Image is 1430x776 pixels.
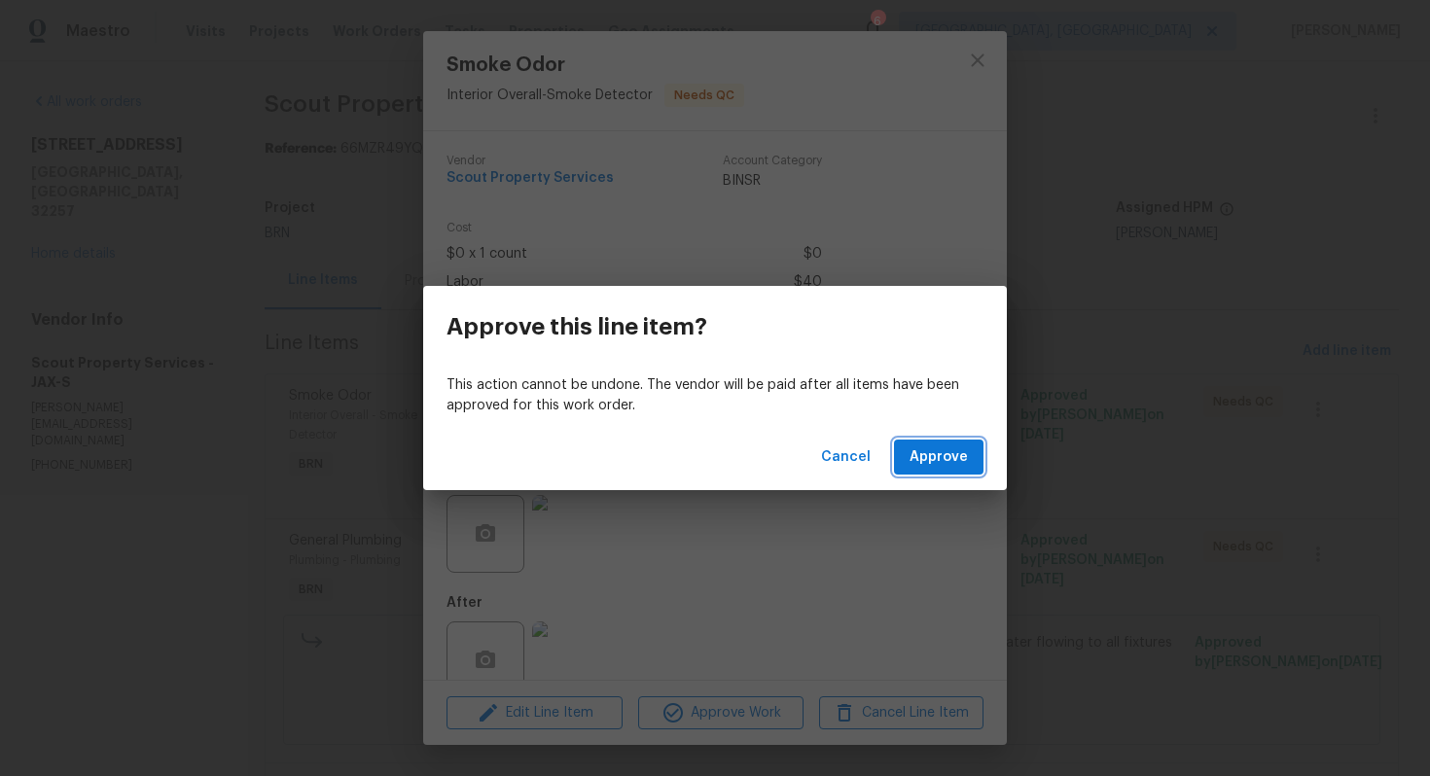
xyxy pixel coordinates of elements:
[894,440,983,476] button: Approve
[910,445,968,470] span: Approve
[813,440,878,476] button: Cancel
[447,375,983,416] p: This action cannot be undone. The vendor will be paid after all items have been approved for this...
[821,445,871,470] span: Cancel
[447,313,707,340] h3: Approve this line item?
